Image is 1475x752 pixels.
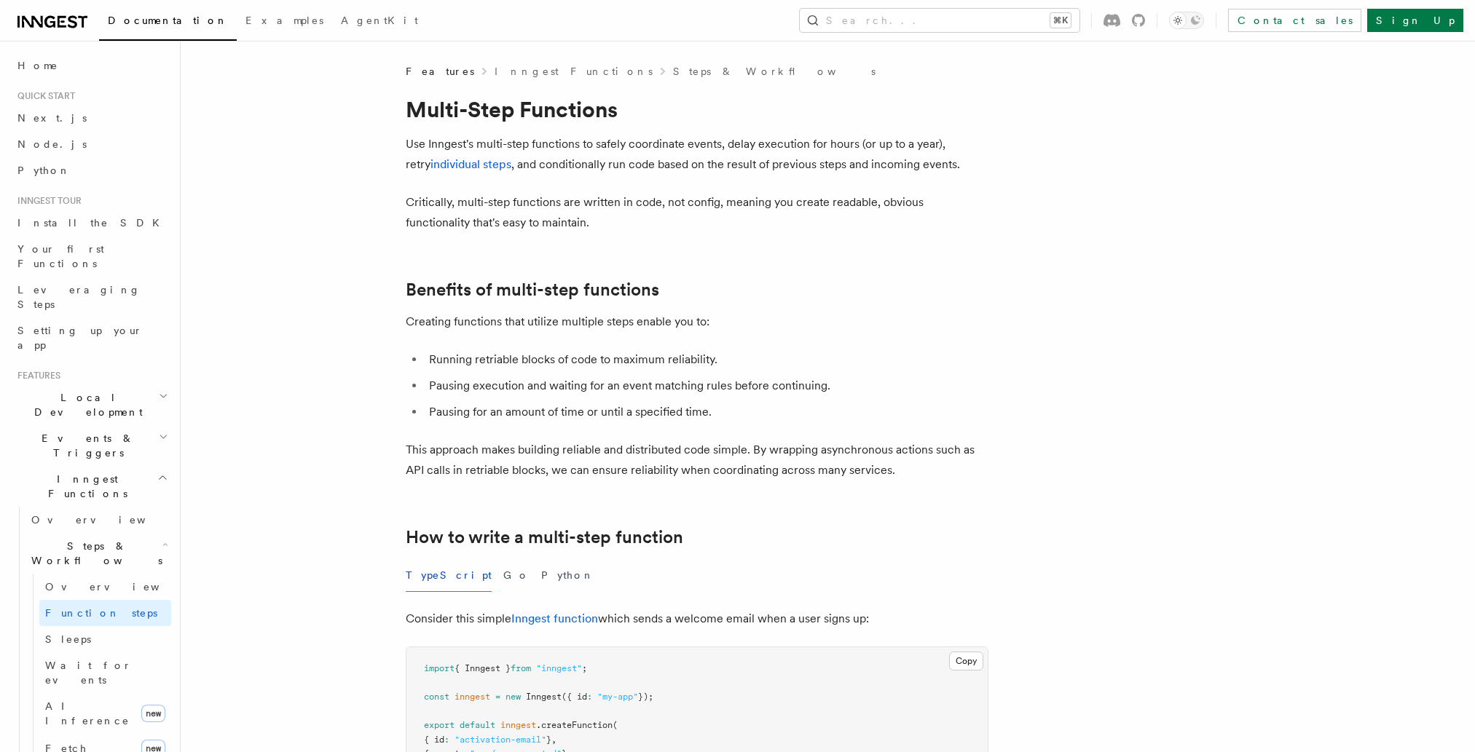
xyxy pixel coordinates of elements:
[17,138,87,150] span: Node.js
[341,15,418,26] span: AgentKit
[39,600,171,626] a: Function steps
[12,236,171,277] a: Your first Functions
[12,105,171,131] a: Next.js
[12,277,171,317] a: Leveraging Steps
[17,165,71,176] span: Python
[12,317,171,358] a: Setting up your app
[39,574,171,600] a: Overview
[406,609,988,629] p: Consider this simple which sends a welcome email when a user signs up:
[17,58,58,73] span: Home
[551,735,556,745] span: ,
[541,559,594,592] button: Python
[546,735,551,745] span: }
[45,660,132,686] span: Wait for events
[597,692,638,702] span: "my-app"
[39,693,171,734] a: AI Inferencenew
[39,652,171,693] a: Wait for events
[17,284,141,310] span: Leveraging Steps
[141,705,165,722] span: new
[455,692,490,702] span: inngest
[406,440,988,480] p: This approach makes building reliable and distributed code simple. By wrapping asynchronous actio...
[406,192,988,233] p: Critically, multi-step functions are written in code, not config, meaning you create readable, ob...
[12,210,171,236] a: Install the SDK
[582,663,587,673] span: ;
[12,390,159,419] span: Local Development
[31,514,181,526] span: Overview
[17,243,104,269] span: Your first Functions
[12,384,171,425] button: Local Development
[99,4,237,41] a: Documentation
[406,312,988,332] p: Creating functions that utilize multiple steps enable you to:
[1367,9,1463,32] a: Sign Up
[45,700,130,727] span: AI Inference
[500,720,536,730] span: inngest
[424,735,444,745] span: { id
[425,349,988,370] li: Running retriable blocks of code to maximum reliability.
[638,692,653,702] span: });
[503,559,530,592] button: Go
[511,663,531,673] span: from
[406,527,683,547] a: How to write a multi-step function
[425,376,988,396] li: Pausing execution and waiting for an event matching rules before continuing.
[12,466,171,507] button: Inngest Functions
[430,157,511,171] a: individual steps
[12,157,171,183] a: Python
[406,64,474,79] span: Features
[406,559,492,592] button: TypeScript
[536,720,613,730] span: .createFunction
[39,626,171,652] a: Sleeps
[495,64,653,79] a: Inngest Functions
[613,720,618,730] span: (
[949,652,983,670] button: Copy
[424,663,455,673] span: import
[424,720,455,730] span: export
[455,735,546,745] span: "activation-email"
[406,280,659,300] a: Benefits of multi-step functions
[506,692,521,702] span: new
[108,15,228,26] span: Documentation
[12,131,171,157] a: Node.js
[562,692,587,702] span: ({ id
[460,720,495,730] span: default
[406,96,988,122] h1: Multi-Step Functions
[332,4,427,39] a: AgentKit
[526,692,562,702] span: Inngest
[406,134,988,175] p: Use Inngest's multi-step functions to safely coordinate events, delay execution for hours (or up ...
[587,692,592,702] span: :
[237,4,332,39] a: Examples
[1050,13,1071,28] kbd: ⌘K
[25,533,171,574] button: Steps & Workflows
[1169,12,1204,29] button: Toggle dark mode
[12,472,157,501] span: Inngest Functions
[45,581,195,593] span: Overview
[12,370,60,381] span: Features
[511,612,598,625] a: Inngest function
[444,735,449,745] span: :
[425,402,988,422] li: Pausing for an amount of time or until a specified time.
[800,9,1079,32] button: Search...⌘K
[45,633,91,645] span: Sleeps
[12,90,75,102] span: Quick start
[536,663,582,673] span: "inngest"
[12,425,171,466] button: Events & Triggers
[45,607,157,619] span: Function steps
[455,663,511,673] span: { Inngest }
[12,52,171,79] a: Home
[424,692,449,702] span: const
[25,507,171,533] a: Overview
[12,195,82,207] span: Inngest tour
[25,539,162,568] span: Steps & Workflows
[673,64,876,79] a: Steps & Workflows
[17,325,143,351] span: Setting up your app
[17,217,168,229] span: Install the SDK
[12,431,159,460] span: Events & Triggers
[495,692,500,702] span: =
[17,112,87,124] span: Next.js
[1228,9,1361,32] a: Contact sales
[245,15,323,26] span: Examples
